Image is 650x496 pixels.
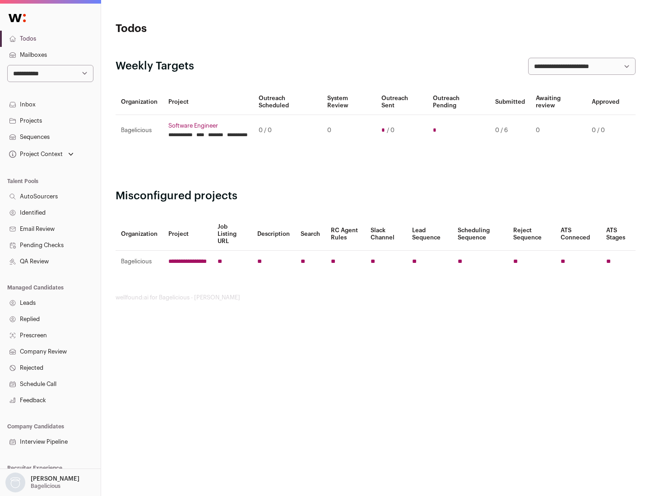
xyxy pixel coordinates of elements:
[586,89,625,115] th: Approved
[295,218,325,251] th: Search
[322,115,376,146] td: 0
[116,189,636,203] h2: Misconfigured projects
[376,89,428,115] th: Outreach Sent
[4,473,81,492] button: Open dropdown
[407,218,452,251] th: Lead Sequence
[116,59,194,73] h2: Weekly Targets
[530,89,586,115] th: Awaiting review
[163,89,253,115] th: Project
[325,218,365,251] th: RC Agent Rules
[365,218,407,251] th: Slack Channel
[4,9,31,27] img: Wellfound
[387,127,395,134] span: / 0
[555,218,600,251] th: ATS Conneced
[490,115,530,146] td: 0 / 6
[116,294,636,301] footer: wellfound:ai for Bagelicious - [PERSON_NAME]
[452,218,508,251] th: Scheduling Sequence
[116,251,163,273] td: Bagelicious
[530,115,586,146] td: 0
[212,218,252,251] th: Job Listing URL
[168,122,248,129] a: Software Engineer
[586,115,625,146] td: 0 / 0
[116,115,163,146] td: Bagelicious
[116,89,163,115] th: Organization
[5,473,25,492] img: nopic.png
[7,151,63,158] div: Project Context
[490,89,530,115] th: Submitted
[427,89,489,115] th: Outreach Pending
[601,218,636,251] th: ATS Stages
[253,115,322,146] td: 0 / 0
[163,218,212,251] th: Project
[7,148,75,161] button: Open dropdown
[116,218,163,251] th: Organization
[322,89,376,115] th: System Review
[31,482,60,490] p: Bagelicious
[252,218,295,251] th: Description
[116,22,289,36] h1: Todos
[31,475,79,482] p: [PERSON_NAME]
[253,89,322,115] th: Outreach Scheduled
[508,218,556,251] th: Reject Sequence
